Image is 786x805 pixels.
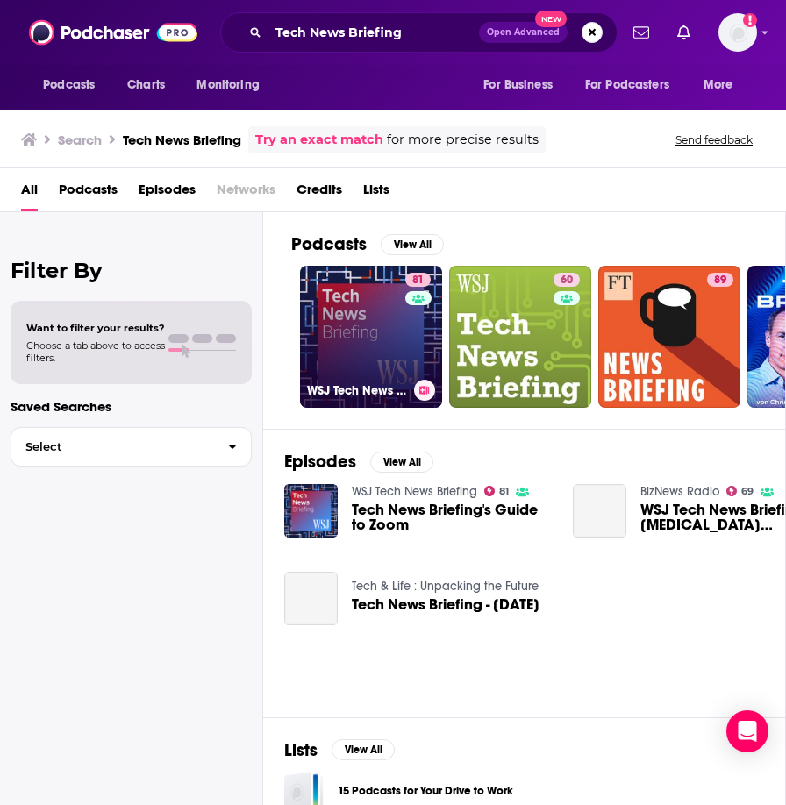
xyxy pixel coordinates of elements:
[284,484,338,538] img: Tech News Briefing's Guide to Zoom
[59,175,118,211] a: Podcasts
[741,488,754,495] span: 69
[352,597,539,612] span: Tech News Briefing - [DATE]
[585,73,669,97] span: For Podcasters
[479,22,568,43] button: Open AdvancedNew
[714,272,726,289] span: 89
[11,441,214,452] span: Select
[726,486,754,496] a: 69
[11,398,252,415] p: Saved Searches
[300,266,442,408] a: 81WSJ Tech News Briefing
[471,68,575,102] button: open menu
[574,68,695,102] button: open menu
[726,710,768,752] div: Open Intercom Messenger
[268,18,479,46] input: Search podcasts, credits, & more...
[370,452,433,473] button: View All
[284,572,338,625] a: Tech News Briefing - September 24, 2024
[387,130,539,150] span: for more precise results
[291,233,367,255] h2: Podcasts
[123,132,241,148] h3: Tech News Briefing
[26,322,165,334] span: Want to filter your results?
[184,68,282,102] button: open menu
[26,339,165,364] span: Choose a tab above to access filters.
[338,781,513,801] a: 15 Podcasts for Your Drive to Work
[743,13,757,27] svg: Add a profile image
[363,175,389,211] a: Lists
[291,233,444,255] a: PodcastsView All
[670,132,758,147] button: Send feedback
[307,383,407,398] h3: WSJ Tech News Briefing
[499,488,509,495] span: 81
[127,73,165,97] span: Charts
[718,13,757,52] span: Logged in as Isla
[718,13,757,52] img: User Profile
[116,68,175,102] a: Charts
[297,175,342,211] a: Credits
[573,484,626,538] a: WSJ Tech News Briefing: Coronavirus misinformation circulating online
[535,11,567,27] span: New
[255,130,383,150] a: Try an exact match
[139,175,196,211] a: Episodes
[670,18,697,47] a: Show notifications dropdown
[11,258,252,283] h2: Filter By
[196,73,259,97] span: Monitoring
[352,579,539,594] a: Tech & Life : Unpacking the Future
[11,427,252,467] button: Select
[381,234,444,255] button: View All
[31,68,118,102] button: open menu
[691,68,755,102] button: open menu
[412,272,424,289] span: 81
[704,73,733,97] span: More
[29,16,197,49] img: Podchaser - Follow, Share and Rate Podcasts
[626,18,656,47] a: Show notifications dropdown
[598,266,740,408] a: 89
[284,739,395,761] a: ListsView All
[220,12,618,53] div: Search podcasts, credits, & more...
[58,132,102,148] h3: Search
[640,484,719,499] a: BizNews Radio
[352,597,539,612] a: Tech News Briefing - September 24, 2024
[284,739,318,761] h2: Lists
[43,73,95,97] span: Podcasts
[561,272,573,289] span: 60
[487,28,560,37] span: Open Advanced
[483,73,553,97] span: For Business
[217,175,275,211] span: Networks
[484,486,510,496] a: 81
[284,451,433,473] a: EpisodesView All
[352,502,552,532] a: Tech News Briefing's Guide to Zoom
[332,739,395,760] button: View All
[405,273,431,287] a: 81
[449,266,591,408] a: 60
[284,451,356,473] h2: Episodes
[21,175,38,211] a: All
[718,13,757,52] button: Show profile menu
[352,484,477,499] a: WSJ Tech News Briefing
[707,273,733,287] a: 89
[554,273,580,287] a: 60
